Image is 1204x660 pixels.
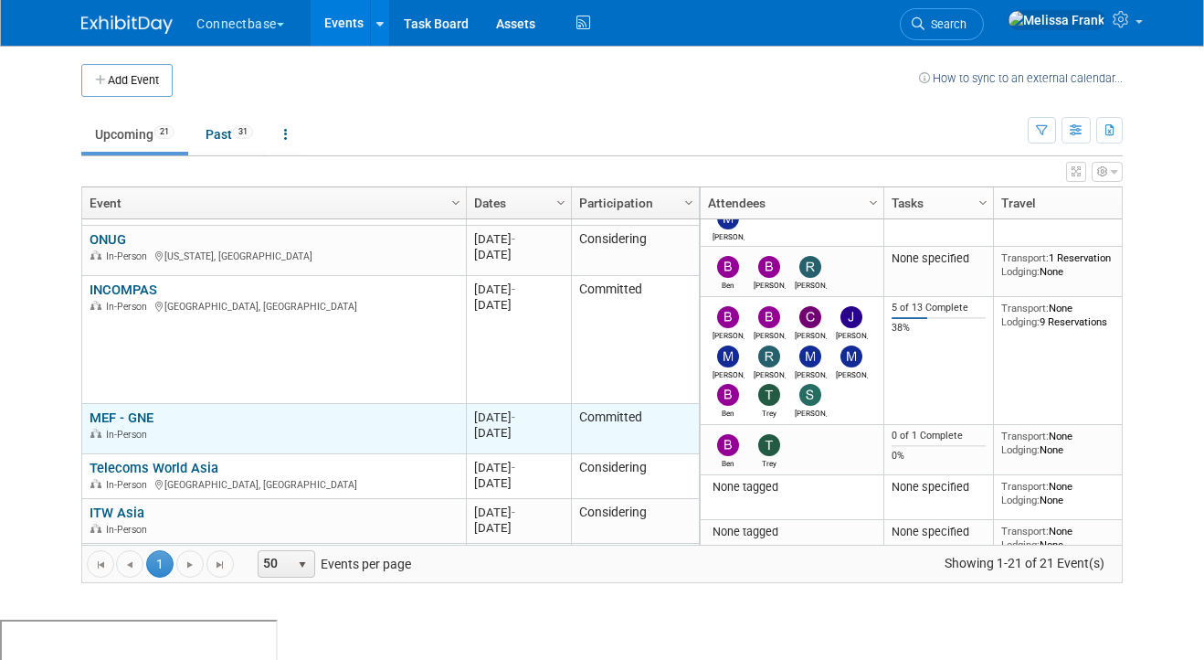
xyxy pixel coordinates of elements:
img: John Reumann [840,306,862,328]
span: Search [924,17,966,31]
a: Go to the first page [87,550,114,578]
span: Go to the last page [213,558,227,572]
img: Brian Maggiacomo [717,306,739,328]
div: John Reumann [836,328,868,340]
div: [GEOGRAPHIC_DATA], [GEOGRAPHIC_DATA] [90,476,458,492]
span: Lodging: [1001,443,1040,456]
img: Ben Edmond [717,256,739,278]
span: Column Settings [554,196,568,210]
img: RICHARD LEVINE [799,256,821,278]
div: Brian Maggiacomo [713,328,745,340]
span: Go to the next page [183,558,197,572]
span: In-Person [106,301,153,313]
div: Roger Castillo [754,367,786,379]
div: Brian Duffner [754,328,786,340]
a: MEF - GNE [90,410,153,426]
span: 21 [154,125,174,139]
div: Ben Edmond [713,278,745,290]
div: [DATE] [474,247,563,262]
div: Shivani York [795,406,827,418]
span: Lodging: [1001,494,1040,506]
span: Lodging: [1001,538,1040,551]
div: Ben Edmond [713,456,745,468]
img: Colleen Gallagher [799,306,821,328]
span: - [512,282,515,296]
a: ONUG [90,231,126,248]
span: In-Person [106,524,153,536]
div: None specified [892,251,987,266]
a: Column Settings [974,187,994,215]
div: [GEOGRAPHIC_DATA], [GEOGRAPHIC_DATA] [90,298,458,314]
td: Committed [571,544,699,594]
img: Roger Castillo [758,346,780,367]
span: Go to the first page [93,558,108,572]
div: Brian Duffner [754,278,786,290]
div: 0 of 1 Complete [892,430,987,442]
div: 5 of 13 Complete [892,302,987,314]
span: - [512,506,515,519]
a: Column Settings [447,187,467,215]
div: Mary Ann Rose [713,229,745,241]
span: Go to the previous page [122,558,137,572]
div: [DATE] [474,520,563,536]
span: Column Settings [866,196,881,210]
img: Brian Duffner [758,306,780,328]
span: 50 [259,551,290,577]
div: None None [1001,525,1133,551]
div: [DATE] [474,231,563,247]
div: [US_STATE], [GEOGRAPHIC_DATA] [90,248,458,263]
span: Column Settings [449,196,463,210]
span: In-Person [106,429,153,441]
span: Showing 1-21 of 21 Event(s) [928,550,1122,576]
div: [DATE] [474,475,563,491]
div: [DATE] [474,297,563,313]
span: Transport: [1001,480,1049,493]
span: - [512,410,515,424]
img: Melissa Frank [1008,10,1105,30]
div: None 9 Reservations [1001,302,1133,328]
img: Mary Ann Rose [717,346,739,367]
div: None tagged [708,480,877,495]
a: Tasks [892,187,981,218]
span: Transport: [1001,430,1049,442]
div: [DATE] [474,505,563,520]
span: select [295,558,310,572]
div: Maria Sterck [836,367,868,379]
img: Trey Willis [758,384,780,406]
td: Committed [571,404,699,454]
div: [DATE] [474,425,563,441]
div: 1 Reservation None [1001,251,1133,278]
img: Ben Edmond [717,434,739,456]
a: Telecoms World Asia [90,460,218,476]
span: Lodging: [1001,265,1040,278]
a: Go to the next page [176,550,204,578]
span: In-Person [106,250,153,262]
a: Column Settings [680,187,700,215]
div: None tagged [708,525,877,539]
span: Column Settings [976,196,990,210]
a: Past31 [192,117,267,152]
button: Add Event [81,64,173,97]
a: ITW Asia [90,505,144,521]
a: How to sync to an external calendar... [919,71,1123,85]
a: Go to the last page [206,550,234,578]
span: - [512,232,515,246]
span: Transport: [1001,525,1049,538]
img: Shivani York [799,384,821,406]
div: None None [1001,480,1133,506]
a: Event [90,187,454,218]
td: Considering [571,499,699,544]
a: Column Settings [552,187,572,215]
span: In-Person [106,479,153,491]
img: In-Person Event [90,524,101,533]
div: None specified [892,525,987,539]
td: Considering [571,454,699,499]
div: Trey Willis [754,406,786,418]
img: In-Person Event [90,479,101,488]
span: 31 [233,125,253,139]
a: Go to the previous page [116,550,143,578]
a: Column Settings [1120,187,1140,215]
span: Transport: [1001,302,1049,314]
td: Considering [571,226,699,276]
div: 0% [892,450,987,463]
